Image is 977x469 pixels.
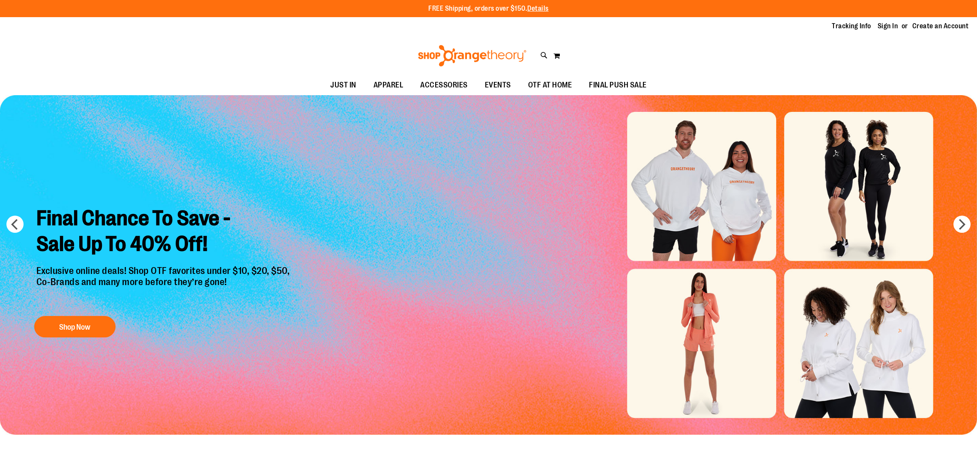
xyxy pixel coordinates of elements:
[330,75,356,95] span: JUST IN
[30,199,299,342] a: Final Chance To Save -Sale Up To 40% Off! Exclusive online deals! Shop OTF favorites under $10, $...
[528,75,572,95] span: OTF AT HOME
[373,75,403,95] span: APPAREL
[365,75,412,95] a: APPAREL
[832,21,871,31] a: Tracking Info
[580,75,655,95] a: FINAL PUSH SALE
[953,216,971,233] button: next
[589,75,647,95] span: FINAL PUSH SALE
[485,75,511,95] span: EVENTS
[412,75,476,95] a: ACCESSORIES
[428,4,549,14] p: FREE Shipping, orders over $150.
[417,45,528,66] img: Shop Orangetheory
[878,21,898,31] a: Sign In
[912,21,969,31] a: Create an Account
[30,199,299,265] h2: Final Chance To Save - Sale Up To 40% Off!
[34,316,116,337] button: Shop Now
[476,75,520,95] a: EVENTS
[420,75,468,95] span: ACCESSORIES
[520,75,581,95] a: OTF AT HOME
[322,75,365,95] a: JUST IN
[6,216,24,233] button: prev
[527,5,549,12] a: Details
[30,265,299,307] p: Exclusive online deals! Shop OTF favorites under $10, $20, $50, Co-Brands and many more before th...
